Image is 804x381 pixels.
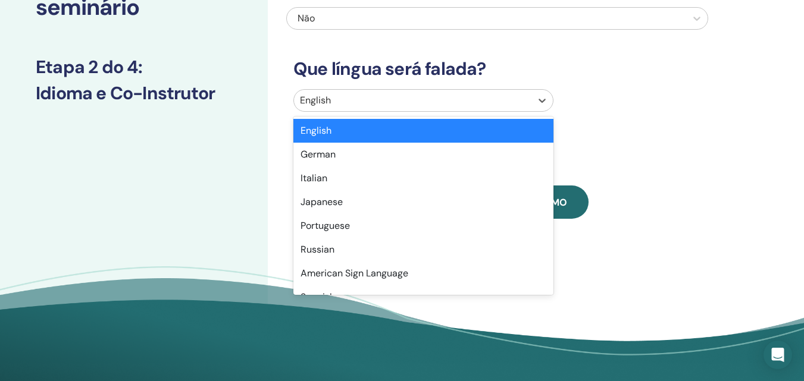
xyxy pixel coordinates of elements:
h3: Idioma e Co-Instrutor [36,83,232,104]
div: Spanish [293,285,553,309]
div: Russian [293,238,553,262]
span: Não [298,12,315,24]
div: Italian [293,166,553,190]
div: Open Intercom Messenger [764,341,792,369]
div: Portuguese [293,214,553,238]
div: English [293,119,553,143]
h3: Etapa 2 do 4 : [36,56,232,78]
div: Japanese [293,190,553,214]
h3: Que língua será falada? [286,58,708,80]
div: German [293,143,553,166]
div: American Sign Language [293,262,553,285]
